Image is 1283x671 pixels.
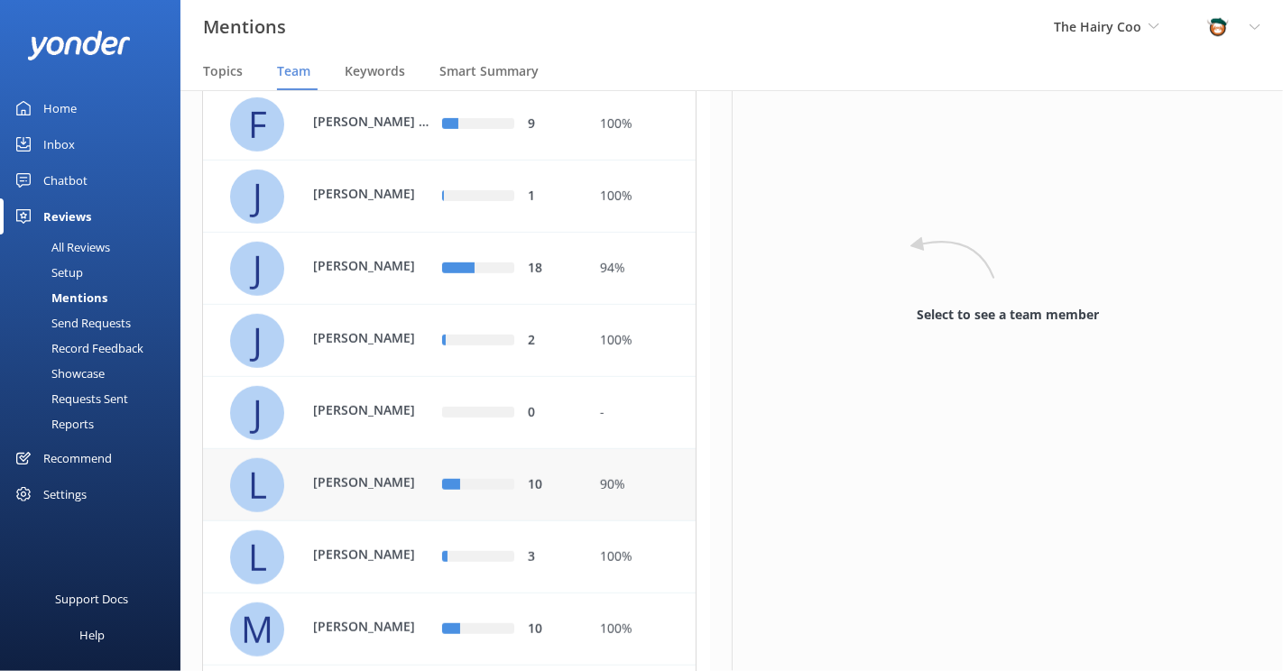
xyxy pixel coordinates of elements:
[1054,18,1141,35] span: The Hairy Coo
[43,476,87,512] div: Settings
[230,458,284,512] div: L
[345,62,405,80] span: Keywords
[528,331,573,351] div: 2
[1205,14,1232,41] img: 457-1738239164.png
[11,310,131,335] div: Send Requests
[600,331,682,351] div: 100%
[43,126,75,162] div: Inbox
[528,475,573,495] div: 10
[277,62,310,80] span: Team
[600,187,682,207] div: 100%
[11,361,105,386] div: Showcase
[230,386,284,440] div: J
[230,530,284,584] div: L
[11,234,110,260] div: All Reviews
[202,377,697,449] div: row
[313,328,430,348] p: [PERSON_NAME]
[43,440,112,476] div: Recommend
[11,260,83,285] div: Setup
[43,162,88,198] div: Chatbot
[313,400,430,420] p: [PERSON_NAME]
[230,170,284,224] div: J
[230,242,284,296] div: J
[11,411,180,437] a: Reports
[528,620,573,639] div: 10
[313,112,430,132] p: [PERSON_NAME] [PERSON_NAME]
[313,617,430,637] p: [PERSON_NAME]
[43,90,77,126] div: Home
[11,386,180,411] a: Requests Sent
[600,547,682,567] div: 100%
[230,97,284,152] div: F
[11,335,180,361] a: Record Feedback
[202,305,697,377] div: row
[11,260,180,285] a: Setup
[202,593,697,666] div: row
[528,403,573,423] div: 0
[11,361,180,386] a: Showcase
[313,545,430,565] p: [PERSON_NAME]
[313,256,430,276] p: [PERSON_NAME]
[313,184,430,204] p: [PERSON_NAME]
[202,161,697,233] div: row
[313,473,430,492] p: [PERSON_NAME]
[11,234,180,260] a: All Reviews
[11,285,107,310] div: Mentions
[202,449,697,521] div: row
[11,386,128,411] div: Requests Sent
[528,187,573,207] div: 1
[202,88,697,161] div: row
[11,411,94,437] div: Reports
[439,62,539,80] span: Smart Summary
[11,310,180,335] a: Send Requests
[203,62,243,80] span: Topics
[79,617,105,653] div: Help
[528,547,573,567] div: 3
[600,403,682,423] div: -
[600,620,682,639] div: 100%
[600,475,682,495] div: 90%
[203,13,286,41] h3: Mentions
[528,115,573,134] div: 9
[230,314,284,368] div: J
[43,198,91,234] div: Reviews
[27,31,131,60] img: yonder-white-logo.png
[202,233,697,305] div: row
[600,259,682,279] div: 94%
[528,259,573,279] div: 18
[600,115,682,134] div: 100%
[56,581,129,617] div: Support Docs
[11,285,180,310] a: Mentions
[202,521,697,593] div: row
[11,335,143,361] div: Record Feedback
[230,602,284,657] div: M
